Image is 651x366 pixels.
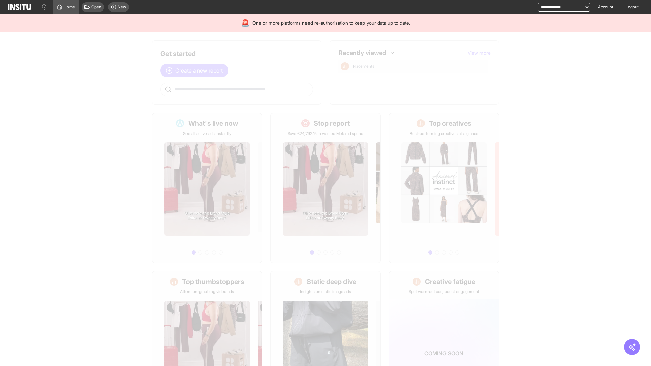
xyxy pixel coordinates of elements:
[252,20,410,26] span: One or more platforms need re-authorisation to keep your data up to date.
[64,4,75,10] span: Home
[241,18,250,28] div: 🚨
[8,4,31,10] img: Logo
[118,4,126,10] span: New
[91,4,101,10] span: Open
